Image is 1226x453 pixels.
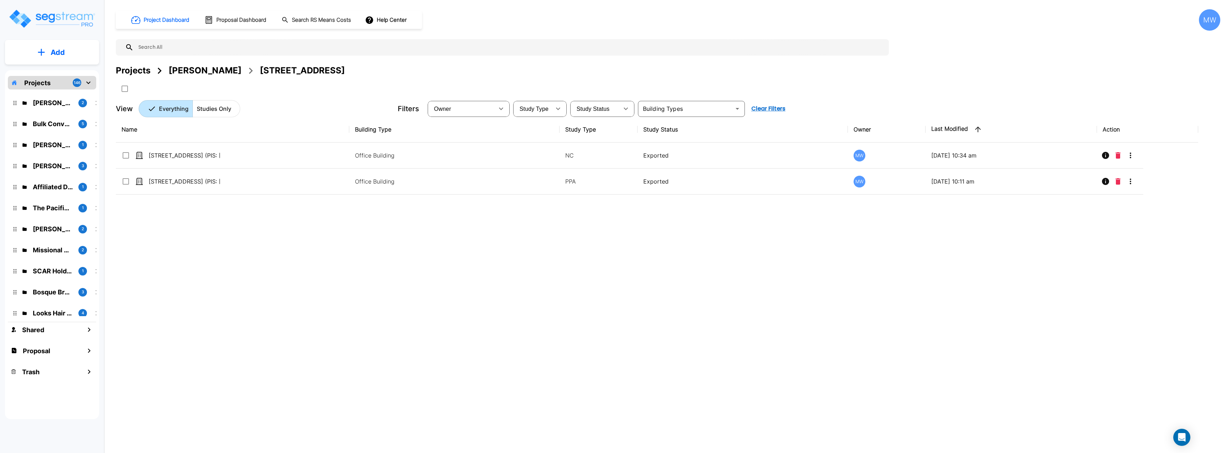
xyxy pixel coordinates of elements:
button: More-Options [1123,148,1138,163]
p: PPA [565,177,632,186]
p: SCAR Holdings [33,266,73,276]
p: Everything [159,104,189,113]
button: Info [1098,174,1113,189]
p: 2 [82,247,84,253]
input: Search All [134,39,885,56]
img: Logo [8,9,96,29]
p: Exported [643,151,842,160]
p: [STREET_ADDRESS] (PIS: [DATE]) [149,177,220,186]
p: 2 [82,226,84,232]
p: Office Building [355,151,451,160]
p: Kyle O'Keefe [33,224,73,234]
h1: Trash [22,367,40,377]
p: Office Building [355,177,451,186]
th: Name [116,117,349,143]
span: Owner [434,106,451,112]
p: Projects [24,78,51,88]
p: Ted Officer [33,98,73,108]
p: NC [565,151,632,160]
div: Select [515,99,551,119]
p: 1 [82,142,84,148]
div: MW [1199,9,1220,31]
p: Affiliated Development [33,182,73,192]
h1: Proposal Dashboard [216,16,266,24]
p: Studies Only [197,104,231,113]
th: Action [1097,117,1198,143]
h1: Proposal [23,346,50,356]
button: More-Options [1123,174,1138,189]
button: SelectAll [118,82,132,96]
div: Platform [139,100,240,117]
th: Study Type [560,117,637,143]
p: Looks Hair Salon [33,308,73,318]
button: Everything [139,100,193,117]
p: Paul Kimmick [33,140,73,150]
p: 3 [82,163,84,169]
th: Owner [848,117,926,143]
p: Bosque Brewery [33,287,73,297]
p: Missional Group [33,245,73,255]
button: Help Center [364,13,409,27]
button: Search RS Means Costs [279,13,355,27]
h1: Project Dashboard [144,16,189,24]
p: Exported [643,177,842,186]
th: Building Type [349,117,560,143]
p: 146 [74,80,81,86]
div: MW [854,176,865,187]
button: Delete [1113,148,1123,163]
button: Info [1098,148,1113,163]
div: [STREET_ADDRESS] [260,64,345,77]
p: 5 [82,121,84,127]
button: Project Dashboard [128,12,193,28]
div: [PERSON_NAME] [169,64,242,77]
button: Add [5,42,99,63]
p: 2 [82,100,84,106]
div: MW [854,150,865,161]
p: 1 [82,268,84,274]
h1: Search RS Means Costs [292,16,351,24]
p: The Pacific Group [33,203,73,213]
button: Proposal Dashboard [202,12,270,27]
p: [STREET_ADDRESS] (PIS: [DATE]) [149,151,220,160]
button: Open [732,104,742,114]
p: 4 [82,310,84,316]
span: Study Type [520,106,548,112]
th: Last Modified [926,117,1097,143]
p: Filters [398,103,419,114]
p: [DATE] 10:34 am [931,151,1091,160]
p: [DATE] 10:11 am [931,177,1091,186]
p: 1 [82,205,84,211]
div: Select [429,99,494,119]
button: Clear Filters [748,102,788,116]
span: Study Status [577,106,610,112]
input: Building Types [640,104,731,114]
p: Jon Edenfield [33,161,73,171]
button: Studies Only [192,100,240,117]
button: Delete [1113,174,1123,189]
div: Open Intercom Messenger [1173,429,1190,446]
p: 3 [82,289,84,295]
div: Projects [116,64,150,77]
p: Add [51,47,65,58]
p: 1 [82,184,84,190]
th: Study Status [638,117,848,143]
div: Select [572,99,619,119]
h1: Shared [22,325,44,335]
p: Bulk Conveyor [33,119,73,129]
p: View [116,103,133,114]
